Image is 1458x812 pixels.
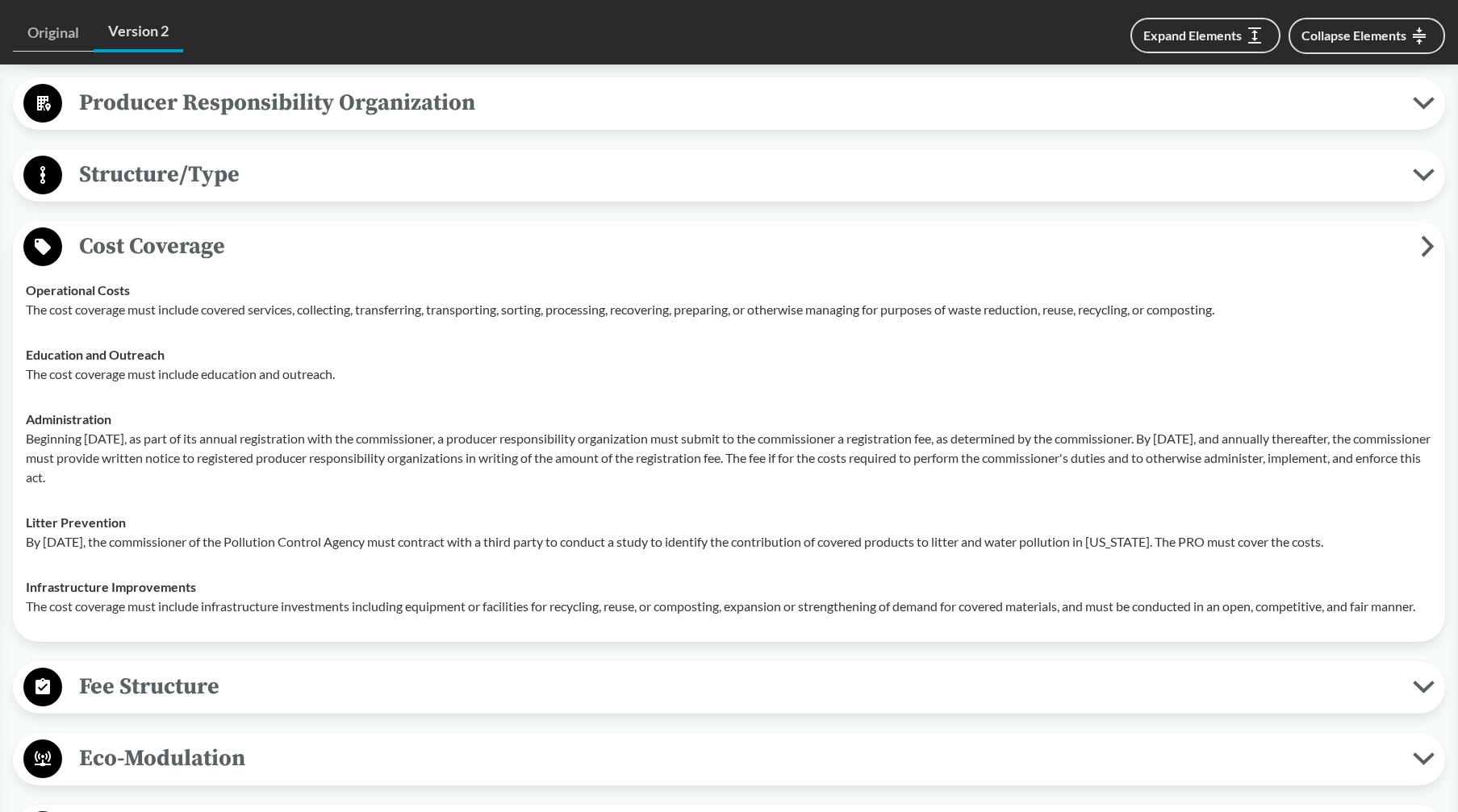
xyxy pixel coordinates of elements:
[19,83,1439,124] button: Producer Responsibility Organization
[26,282,130,298] strong: Operational Costs
[19,739,1439,780] button: Eco-Modulation
[19,155,1439,196] button: Structure/Type
[26,300,1432,319] p: The cost coverage must include covered services, collecting, transferring, transporting, sorting,...
[19,667,1439,708] button: Fee Structure
[62,85,1413,121] span: Producer Responsibility Organization
[62,156,1413,193] span: Structure/Type
[26,364,1432,384] p: The cost coverage must include education and outreach.
[26,532,1432,552] p: By [DATE], the commissioner of the Pollution Control Agency must contract with a third party to c...
[19,227,1439,268] button: Cost Coverage
[26,347,165,362] strong: Education and Outreach
[62,228,1421,264] span: Cost Coverage
[26,429,1432,487] p: Beginning [DATE], as part of its annual registration with the commissioner, a producer responsibi...
[26,597,1432,616] p: The cost coverage must include infrastructure investments including equipment or facilities for r...
[62,668,1413,705] span: Fee Structure
[26,411,111,427] strong: Administration
[13,15,94,52] a: Original
[62,740,1413,777] span: Eco-Modulation
[26,514,126,530] strong: Litter Prevention
[94,13,183,52] a: Version 2
[1130,18,1280,53] button: Expand Elements
[1289,18,1445,54] button: Collapse Elements
[26,579,196,594] strong: Infrastructure Improvements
